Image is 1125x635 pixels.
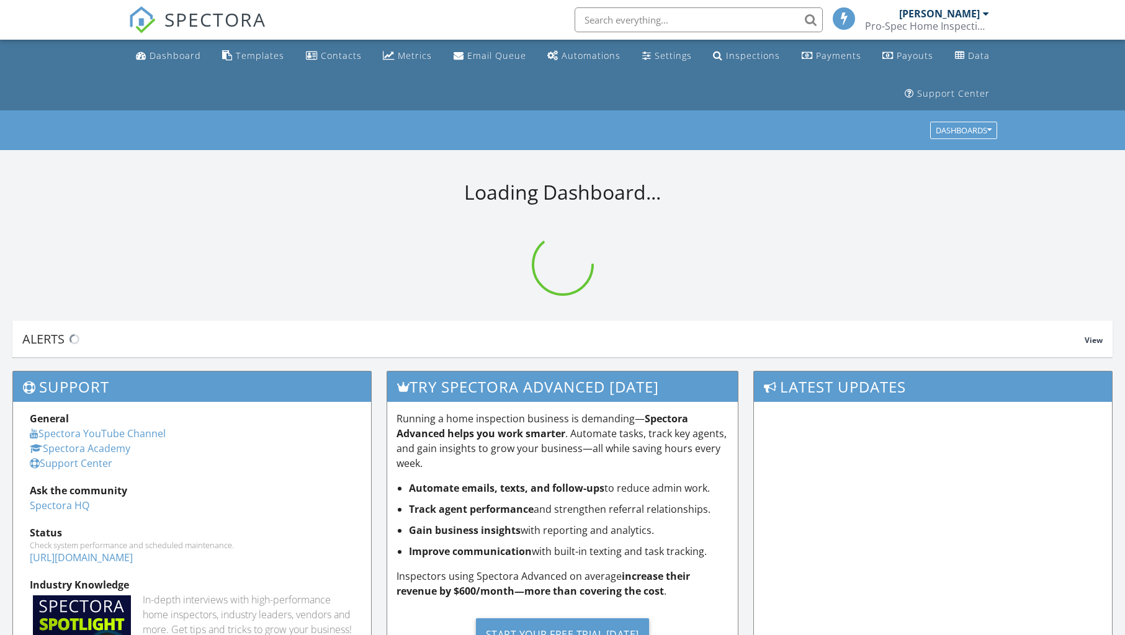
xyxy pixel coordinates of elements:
div: Alerts [22,331,1085,347]
div: Automations [562,50,621,61]
a: Settings [637,45,697,68]
li: with reporting and analytics. [409,523,728,538]
a: Spectora YouTube Channel [30,427,166,440]
div: Industry Knowledge [30,577,354,592]
div: Support Center [917,87,990,99]
p: Running a home inspection business is demanding— . Automate tasks, track key agents, and gain ins... [397,411,728,471]
strong: General [30,412,69,425]
a: Automations (Basic) [542,45,625,68]
strong: increase their revenue by $600/month—more than covering the cost [397,569,690,598]
button: Dashboards [930,122,997,140]
div: Email Queue [467,50,526,61]
div: Contacts [321,50,362,61]
h3: Latest Updates [754,371,1112,402]
a: Spectora Academy [30,442,130,455]
a: Contacts [301,45,367,68]
div: Settings [655,50,692,61]
a: Metrics [378,45,437,68]
div: Status [30,525,354,540]
div: Inspections [726,50,780,61]
span: View [1085,335,1103,345]
input: Search everything... [575,7,823,32]
div: Dashboards [936,127,992,135]
a: SPECTORA [128,17,266,43]
strong: Gain business insights [409,523,521,537]
a: Inspections [708,45,785,68]
span: SPECTORA [164,6,266,32]
p: Inspectors using Spectora Advanced on average . [397,569,728,598]
strong: Track agent performance [409,502,534,516]
div: Metrics [398,50,432,61]
li: with built-in texting and task tracking. [409,544,728,559]
strong: Improve communication [409,544,532,558]
li: and strengthen referral relationships. [409,502,728,517]
div: Payouts [897,50,933,61]
a: Spectora HQ [30,499,89,512]
a: Templates [217,45,289,68]
div: Payments [816,50,861,61]
a: Email Queue [449,45,531,68]
div: Check system performance and scheduled maintenance. [30,540,354,550]
img: The Best Home Inspection Software - Spectora [128,6,156,33]
a: Payments [797,45,866,68]
div: [PERSON_NAME] [899,7,980,20]
a: Payouts [877,45,938,68]
li: to reduce admin work. [409,481,728,495]
a: Data [950,45,995,68]
a: Support Center [30,456,112,470]
div: Templates [236,50,284,61]
strong: Automate emails, texts, and follow-ups [409,481,604,495]
h3: Support [13,371,371,402]
a: Support Center [900,82,995,105]
a: Dashboard [131,45,206,68]
div: Dashboard [150,50,201,61]
div: Data [968,50,990,61]
a: [URL][DOMAIN_NAME] [30,551,133,564]
div: Ask the community [30,483,354,498]
div: Pro-Spec Home Inspection Services [865,20,989,32]
strong: Spectora Advanced helps you work smarter [397,412,688,440]
h3: Try spectora advanced [DATE] [387,371,738,402]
